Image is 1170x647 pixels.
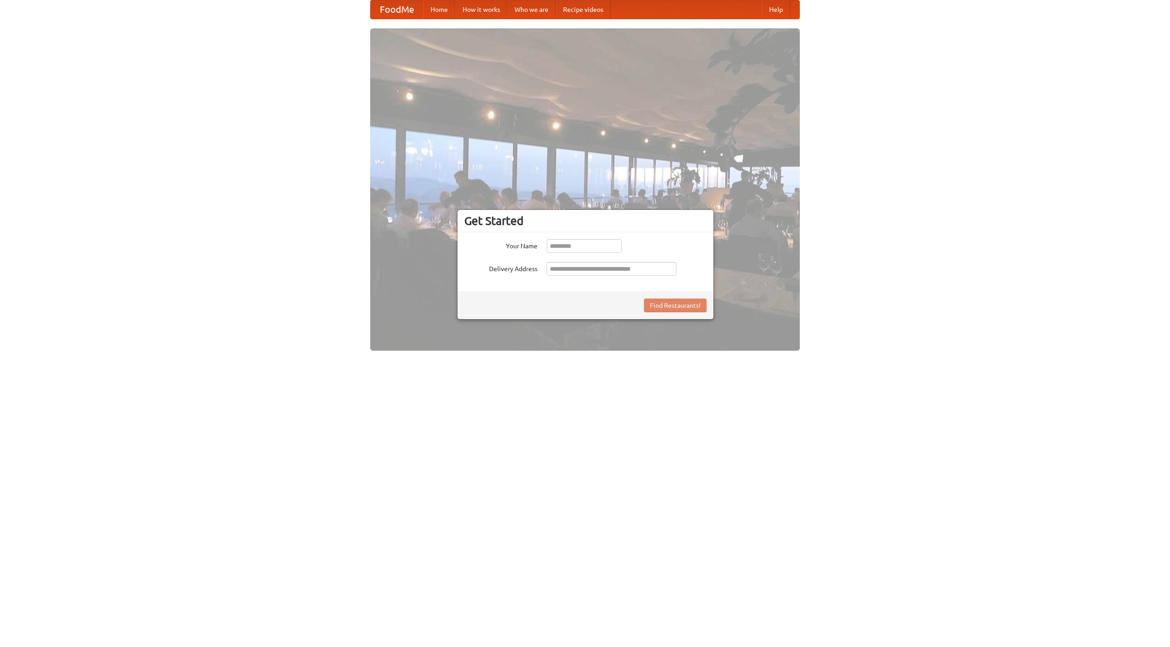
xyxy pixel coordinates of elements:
a: Home [423,0,455,19]
a: Help [762,0,790,19]
button: Find Restaurants! [644,299,707,312]
a: FoodMe [371,0,423,19]
label: Your Name [464,239,537,251]
a: Who we are [507,0,556,19]
label: Delivery Address [464,262,537,273]
a: How it works [455,0,507,19]
h3: Get Started [464,214,707,228]
a: Recipe videos [556,0,611,19]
